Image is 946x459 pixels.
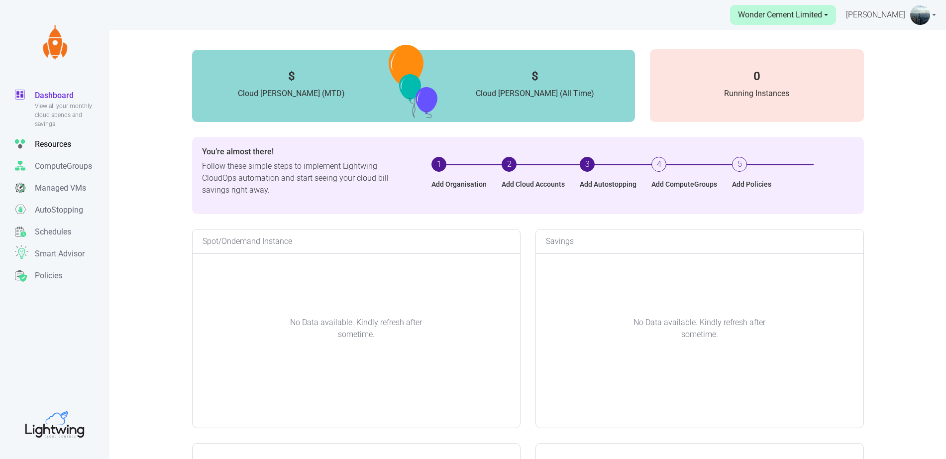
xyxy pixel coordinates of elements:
a: Policies [15,265,109,287]
span: 3 [580,157,595,172]
p: Follow these simple steps to implement Lightwing CloudOps automation and start seeing your cloud ... [202,160,410,196]
p: Managed VMs [35,182,86,194]
span: Add Cloud Accounts [502,179,565,190]
span: 2 [502,157,517,172]
a: Smart Advisor [15,243,109,265]
a: Managed VMs [15,177,109,199]
p: Resources [35,138,71,150]
a: AutoStopping [15,199,109,221]
span: Add Policies [732,179,771,190]
a: DashboardView all your monthly cloud spends and savings. [15,85,109,133]
a: Wonder Cement Limited [730,5,836,25]
span: Add ComputeGroups [651,179,717,190]
span: 4 [651,157,666,172]
a: Schedules [15,221,109,243]
h2: 0 [670,69,844,84]
h4: Running Instances [670,89,844,98]
div: Spot/Ondemand Instance [193,229,520,254]
p: Dashboard [35,90,74,102]
h4: Cloud [PERSON_NAME] (All Time) [455,89,615,98]
img: Lightwing [37,25,72,60]
a: Resources [15,133,109,155]
p: No Data available. Kindly refresh after sometime. [282,317,431,341]
h4: Cloud [PERSON_NAME] (MTD) [212,89,372,98]
p: ComputeGroups [35,160,92,172]
p: Policies [35,270,62,282]
p: AutoStopping [35,204,83,216]
p: No Data available. Kindly refresh after sometime. [625,317,774,341]
span: Add Autostopping [580,179,636,190]
div: Savings [536,229,863,254]
span: 1 [431,157,446,172]
p: Schedules [35,226,71,238]
a: ComputeGroups [15,155,109,177]
h2: $ [212,69,372,84]
span: 5 [732,157,747,172]
h6: You’re almost there! [202,147,410,156]
h2: $ [455,69,615,84]
span: Add Organisation [431,179,487,190]
span: [PERSON_NAME] [846,9,905,21]
span: View all your monthly cloud spends and savings. [35,102,102,128]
